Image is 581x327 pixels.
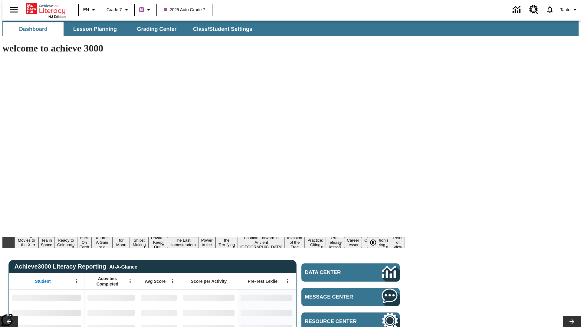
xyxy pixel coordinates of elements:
[301,263,400,282] a: Data Center
[3,22,64,36] button: Dashboard
[191,279,227,284] span: Score per Activity
[509,2,526,18] a: Data Center
[344,237,362,248] button: Slide 16 Career Lesson
[73,26,117,33] span: Lesson Planning
[305,269,362,276] span: Data Center
[305,233,326,253] button: Slide 14 Mixed Practice: Citing Evidence
[26,2,66,18] div: Home
[26,3,66,15] a: Home
[305,294,364,300] span: Message Center
[140,6,143,13] span: B
[15,263,137,270] span: Achieve3000 Literacy Reporting
[558,4,581,15] button: Profile/Settings
[5,1,23,19] button: Open side menu
[80,4,100,15] button: Language: EN, Select a language
[563,316,581,327] button: Lesson carousel, Next
[248,279,278,284] span: Pre-Test Lexile
[15,233,38,253] button: Slide 1 Taking Movies to the X-Dimension
[109,263,137,270] div: At-A-Glance
[138,305,180,320] div: No Data,
[149,235,167,250] button: Slide 8 Private! Keep Out!
[137,4,155,15] button: Boost Class color is purple. Change class color
[107,7,122,13] span: Grade 7
[193,26,252,33] span: Class/Student Settings
[35,279,51,284] span: Student
[367,237,379,248] button: Pause
[55,233,77,253] button: Slide 3 Get Ready to Celebrate Juneteenth!
[301,288,400,306] a: Message Center
[83,7,89,13] span: EN
[138,290,180,305] div: No Data,
[84,290,138,305] div: No Data,
[19,26,48,33] span: Dashboard
[65,22,125,36] button: Lesson Planning
[326,235,344,250] button: Slide 15 Pre-release lesson
[391,235,405,250] button: Slide 18 Point of View
[188,22,257,36] button: Class/Student Settings
[84,305,138,320] div: No Data,
[2,21,579,36] div: SubNavbar
[198,233,216,253] button: Slide 10 Solar Power to the People
[48,15,66,18] span: NJ Edition
[542,2,558,18] a: Notifications
[137,26,176,33] span: Grading Center
[2,43,405,54] h1: welcome to achieve 3000
[168,277,177,286] button: Open Menu
[126,22,187,36] button: Grading Center
[164,7,205,13] span: 2025 Auto Grade 7
[104,4,133,15] button: Grade: Grade 7, Select a grade
[91,230,113,255] button: Slide 5 Free Returns: A Gain or a Drain?
[285,230,305,255] button: Slide 13 The Invasion of the Free CD
[560,7,570,13] span: Tauto
[305,319,364,325] span: Resource Center
[113,233,130,253] button: Slide 6 Time for Moon Rules?
[72,277,81,286] button: Open Menu
[87,276,127,287] span: Activities Completed
[283,277,292,286] button: Open Menu
[77,235,92,250] button: Slide 4 Back On Earth
[215,233,238,253] button: Slide 11 Attack of the Terrifying Tomatoes
[238,235,285,250] button: Slide 12 Fashion Forward in Ancient Rome
[367,237,385,248] div: Pause
[167,237,198,248] button: Slide 9 The Last Homesteaders
[130,233,149,253] button: Slide 7 Cruise Ships: Making Waves
[2,22,258,36] div: SubNavbar
[145,279,166,284] span: Avg Score
[526,2,542,18] a: Resource Center, Will open in new tab
[126,277,135,286] button: Open Menu
[362,233,391,253] button: Slide 17 The Constitution's Balancing Act
[38,237,55,248] button: Slide 2 Tea in Space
